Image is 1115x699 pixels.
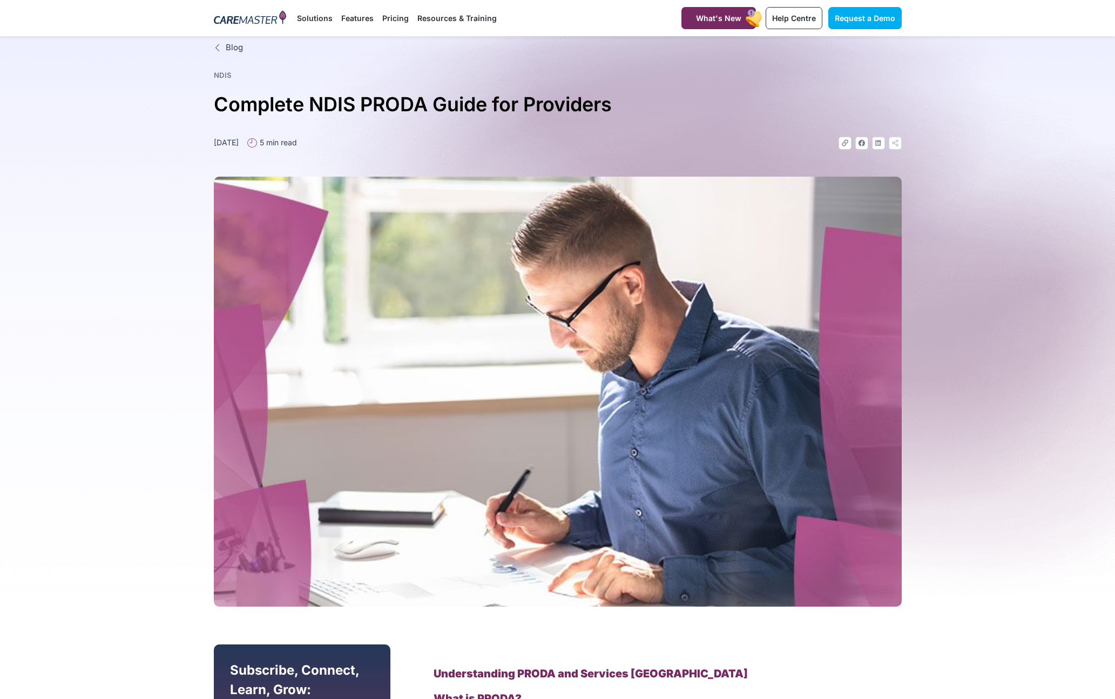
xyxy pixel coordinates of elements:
span: 5 min read [257,137,297,148]
span: Help Centre [772,14,816,23]
a: What's New [681,7,756,29]
a: Blog [214,42,902,54]
time: [DATE] [214,138,239,147]
img: CareMaster Logo [214,10,287,26]
a: Help Centre [766,7,822,29]
span: Blog [223,42,243,54]
span: What's New [696,14,741,23]
a: NDIS [214,71,232,79]
b: Understanding PRODA and Services [GEOGRAPHIC_DATA] [434,667,748,680]
h1: Complete NDIS PRODA Guide for Providers [214,89,902,120]
span: Request a Demo [835,14,895,23]
a: Request a Demo [828,7,902,29]
img: A provider with short hair and glasses sits at a desk, focused on reviewing documents and taking ... [214,177,902,607]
